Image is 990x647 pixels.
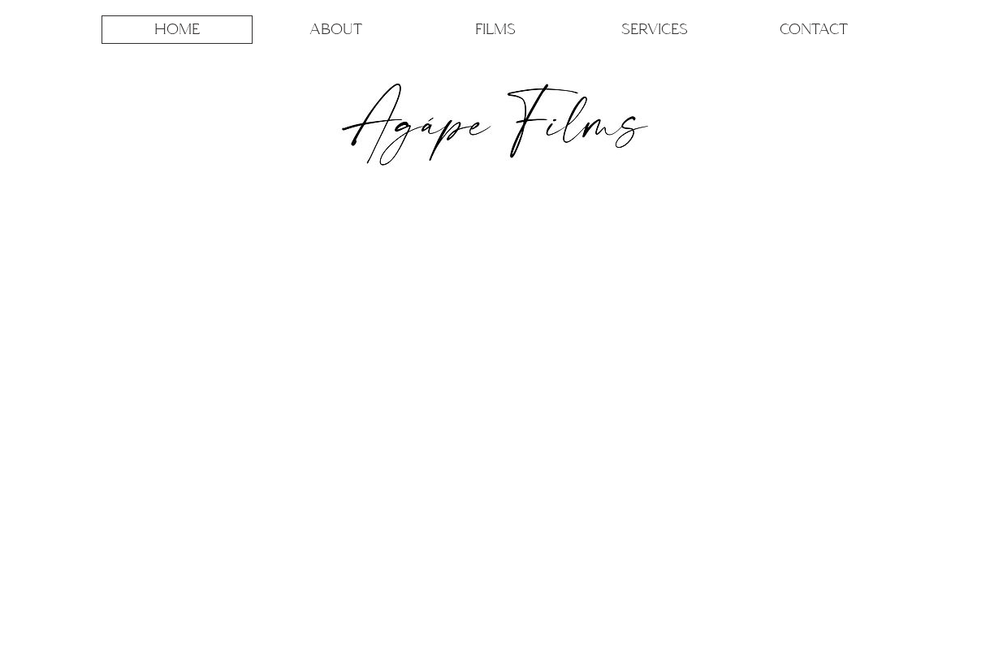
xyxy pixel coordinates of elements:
[780,16,848,43] p: CONTACT
[309,16,362,43] p: ABOUT
[261,15,412,44] a: ABOUT
[102,15,253,44] a: HOME
[97,15,893,44] nav: Site
[475,16,516,43] p: FILMS
[621,16,688,43] p: SERVICES
[579,15,730,44] a: SERVICES
[420,15,571,44] a: FILMS
[154,16,200,43] p: HOME
[738,15,889,44] a: CONTACT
